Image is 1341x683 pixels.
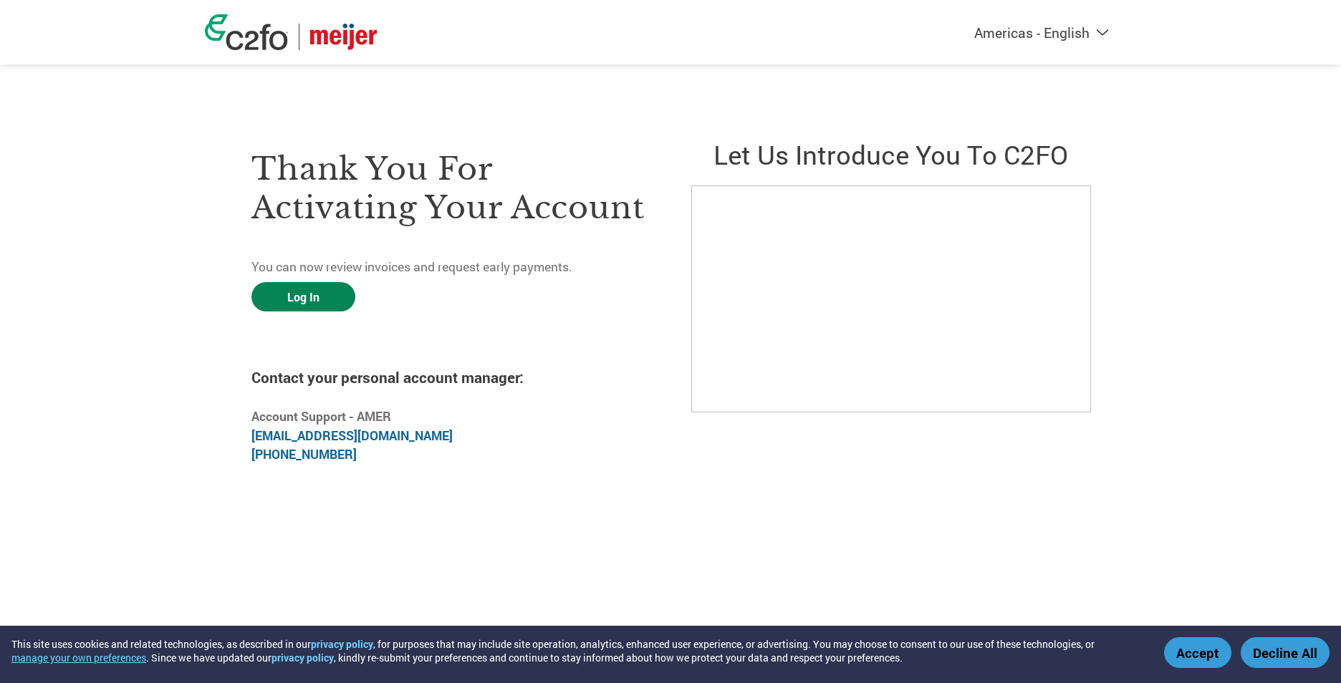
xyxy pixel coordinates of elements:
a: Log In [251,282,355,311]
p: You can now review invoices and request early payments. [251,258,650,276]
h4: Contact your personal account manager: [251,367,650,387]
b: Account Support - AMER [251,408,391,425]
a: privacy policy [311,637,373,651]
button: Accept [1164,637,1231,668]
a: [PHONE_NUMBER] [251,446,357,462]
h3: Thank you for activating your account [251,150,650,227]
img: c2fo logo [205,14,288,50]
iframe: C2FO Introduction Video [691,185,1091,412]
h2: Let us introduce you to C2FO [691,137,1090,172]
div: This site uses cookies and related technologies, as described in our , for purposes that may incl... [11,637,1143,664]
img: Meijer [310,24,377,50]
a: privacy policy [271,651,334,664]
a: [EMAIL_ADDRESS][DOMAIN_NAME] [251,427,453,444]
button: manage your own preferences [11,651,146,664]
button: Decline All [1241,637,1330,668]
